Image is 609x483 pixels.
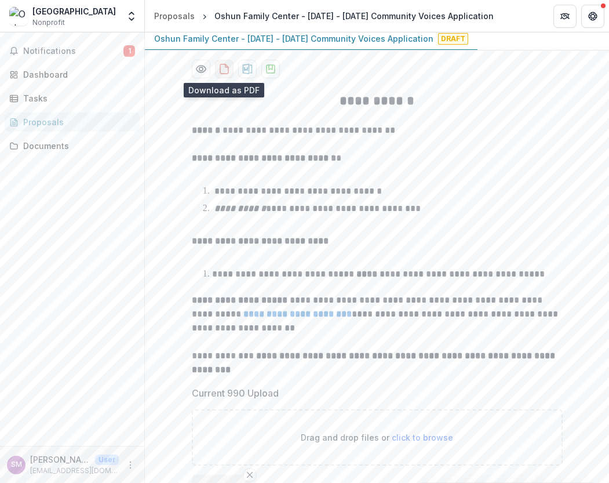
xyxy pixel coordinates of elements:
[23,46,123,56] span: Notifications
[154,10,195,22] div: Proposals
[123,45,135,57] span: 1
[123,458,137,472] button: More
[23,116,130,128] div: Proposals
[149,8,199,24] a: Proposals
[123,5,140,28] button: Open entity switcher
[154,32,433,45] p: Oshun Family Center - [DATE] - [DATE] Community Voices Application
[192,386,279,400] p: Current 990 Upload
[30,453,90,466] p: [PERSON_NAME]
[30,466,119,476] p: [EMAIL_ADDRESS][DOMAIN_NAME]
[5,65,140,84] a: Dashboard
[215,60,234,78] button: download-proposal
[301,431,453,444] p: Drag and drop files or
[243,468,257,482] button: Remove File
[238,60,257,78] button: download-proposal
[553,5,577,28] button: Partners
[5,136,140,155] a: Documents
[5,112,140,132] a: Proposals
[581,5,604,28] button: Get Help
[23,140,130,152] div: Documents
[32,17,65,28] span: Nonprofit
[438,33,468,45] span: Draft
[149,8,498,24] nav: breadcrumb
[5,42,140,60] button: Notifications1
[23,92,130,104] div: Tasks
[214,10,494,22] div: Oshun Family Center - [DATE] - [DATE] Community Voices Application
[11,461,22,469] div: Saleemah McNeil
[9,7,28,26] img: Oshun Family Center
[5,89,140,108] a: Tasks
[261,60,280,78] button: download-proposal
[192,60,210,78] button: Preview f351322f-ef7a-40e7-9eb4-5ff73061e726-0.pdf
[23,68,130,81] div: Dashboard
[32,5,116,17] div: [GEOGRAPHIC_DATA]
[95,455,119,465] p: User
[392,433,453,442] span: click to browse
